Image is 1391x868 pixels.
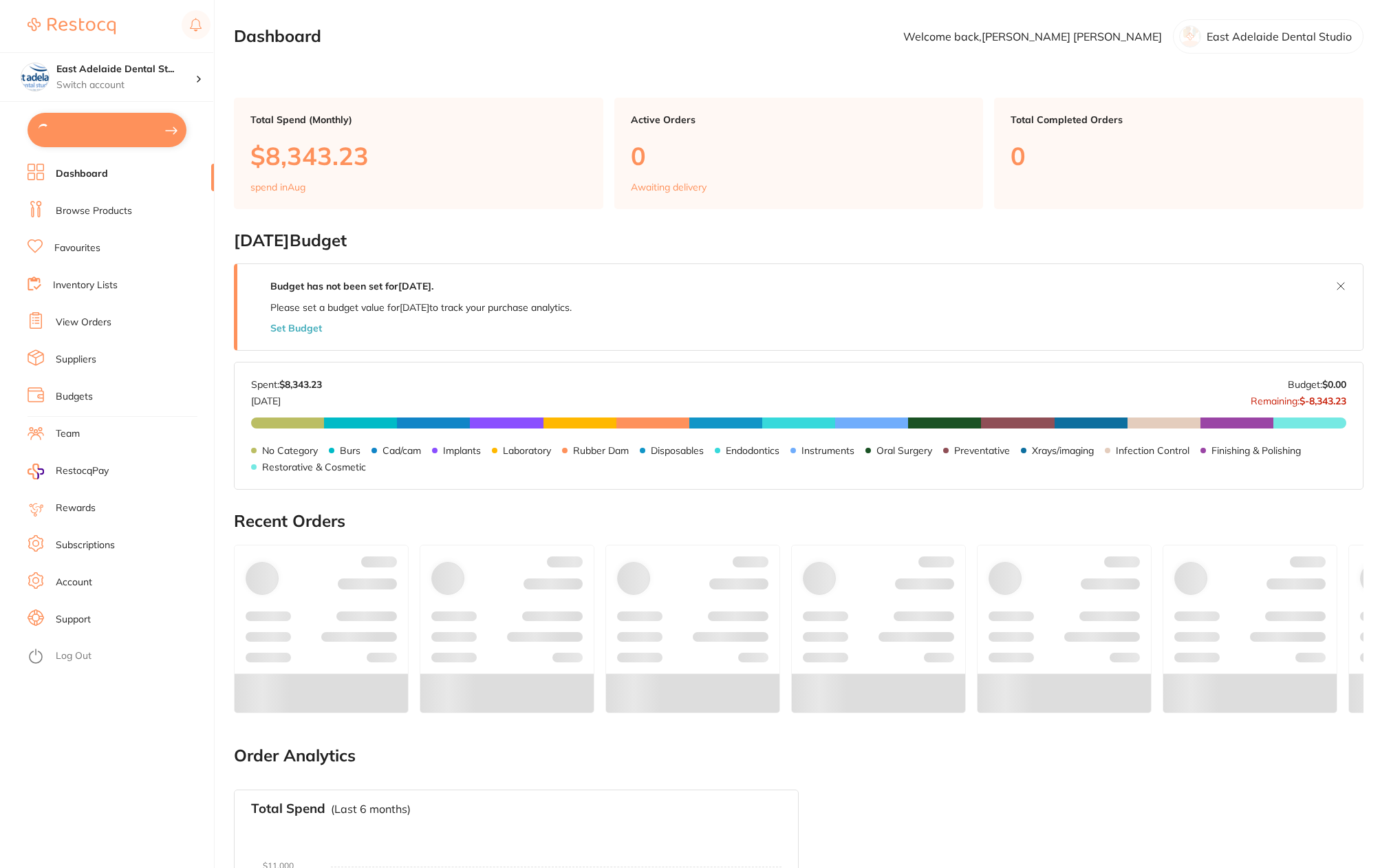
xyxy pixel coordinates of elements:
p: spend in Aug [250,182,305,193]
p: East Adelaide Dental Studio [1207,30,1352,43]
a: RestocqPay [28,464,109,479]
p: Awaiting delivery [631,182,707,193]
a: Active Orders0Awaiting delivery [614,98,984,209]
p: Cad/cam [382,445,421,456]
p: Switch account [56,78,195,92]
p: Welcome back, [PERSON_NAME] [PERSON_NAME] [903,30,1162,43]
p: Instruments [801,445,854,456]
button: Log Out [28,646,210,668]
strong: Budget has not been set for [DATE] . [270,280,433,292]
p: [DATE] [251,390,322,406]
p: Total Spend (Monthly) [250,114,587,125]
p: $8,343.23 [250,142,587,170]
p: Burs [340,445,360,456]
p: Endodontics [726,445,779,456]
a: View Orders [56,316,111,329]
a: Budgets [56,390,93,404]
a: Team [56,427,80,441]
p: Restorative & Cosmetic [262,462,366,473]
a: Subscriptions [56,539,115,552]
a: Total Completed Orders0 [994,98,1363,209]
a: Suppliers [56,353,96,367]
p: Remaining: [1251,390,1346,406]
p: Budget: [1288,379,1346,390]
a: Rewards [56,501,96,515]
p: Xrays/imaging [1032,445,1094,456]
a: Inventory Lists [53,279,118,292]
p: 0 [631,142,967,170]
strong: $-8,343.23 [1300,395,1346,407]
a: Account [56,576,92,589]
h2: [DATE] Budget [234,231,1363,250]
p: (Last 6 months) [331,803,411,815]
a: Total Spend (Monthly)$8,343.23spend inAug [234,98,603,209]
h3: Total Spend [251,801,325,816]
p: 0 [1011,142,1347,170]
a: Support [56,613,91,627]
p: Implants [443,445,481,456]
a: Browse Products [56,204,132,218]
img: Restocq Logo [28,18,116,34]
p: Please set a budget value for [DATE] to track your purchase analytics. [270,302,572,313]
h2: Dashboard [234,27,321,46]
p: Preventative [954,445,1010,456]
a: Dashboard [56,167,108,181]
span: RestocqPay [56,464,109,478]
strong: $8,343.23 [279,378,322,391]
p: Infection Control [1116,445,1189,456]
img: RestocqPay [28,464,44,479]
h2: Recent Orders [234,512,1363,531]
h2: Order Analytics [234,746,1363,766]
a: Restocq Logo [28,10,116,42]
p: Laboratory [503,445,551,456]
a: Favourites [54,241,100,255]
p: Rubber Dam [573,445,629,456]
strong: $0.00 [1322,378,1346,391]
a: Log Out [56,649,91,663]
p: No Category [262,445,318,456]
p: Spent: [251,379,322,390]
p: Disposables [651,445,704,456]
p: Active Orders [631,114,967,125]
p: Oral Surgery [876,445,932,456]
img: East Adelaide Dental Studio [21,63,49,91]
p: Total Completed Orders [1011,114,1347,125]
button: Set Budget [270,323,322,334]
h4: East Adelaide Dental Studio [56,63,195,76]
p: Finishing & Polishing [1211,445,1301,456]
